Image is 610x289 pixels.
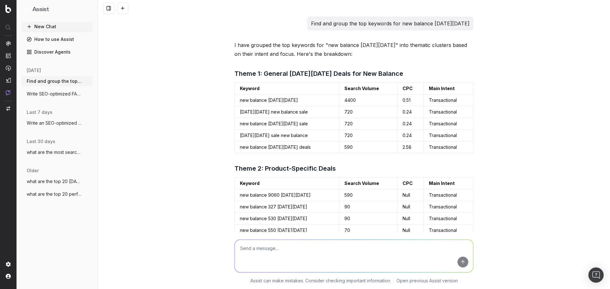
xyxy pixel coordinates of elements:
[235,225,339,236] td: new balance 550 [DATE][DATE]
[396,278,458,284] a: Open previous Assist version
[6,274,11,279] img: My account
[6,65,11,71] img: Activation
[424,213,473,225] td: Transactional
[424,178,473,189] td: Main Intent
[424,118,473,130] td: Transactional
[27,178,83,185] span: what are the top 20 [DATE][DATE] keyword
[397,178,424,189] td: CPC
[397,106,424,118] td: 0.24
[22,118,93,128] button: Write an SEO-optimized FAQs around black
[225,43,231,49] img: Botify assist logo
[339,141,397,153] td: 590
[339,83,397,95] td: Search Volume
[424,106,473,118] td: Transactional
[6,41,11,46] img: Analytics
[397,189,424,201] td: Null
[27,138,55,145] span: last 30 days
[6,78,11,83] img: Studio
[6,53,11,58] img: Intelligence
[339,178,397,189] td: Search Volume
[397,95,424,106] td: 0.51
[22,176,93,187] button: what are the top 20 [DATE][DATE] keyword
[27,67,41,74] span: [DATE]
[339,118,397,130] td: 720
[5,5,11,13] img: Botify logo
[27,78,83,84] span: Find and group the top keywords for new
[27,149,83,155] span: what are the most searched for womenswea
[424,225,473,236] td: Transactional
[339,225,397,236] td: 70
[6,106,10,111] img: Switch project
[27,109,52,115] span: last 7 days
[339,189,397,201] td: 590
[397,141,424,153] td: 2.58
[27,91,83,97] span: Write SEO-optimized FAQs (5 questions) f
[27,167,39,174] span: older
[235,201,339,213] td: new balance 327 [DATE][DATE]
[235,106,339,118] td: [DATE][DATE] new balance sale
[424,83,473,95] td: Main Intent
[235,178,339,189] td: Keyword
[22,47,93,57] a: Discover Agents
[311,19,470,28] p: Find and group the top keywords for new balance [DATE][DATE]
[588,267,604,283] div: Open Intercom Messenger
[397,130,424,141] td: 0.24
[424,189,473,201] td: Transactional
[24,5,90,14] button: Assist
[6,90,11,95] img: Assist
[235,189,339,201] td: new balance 9060 [DATE][DATE]
[234,69,473,79] h3: Theme 1: General [DATE][DATE] Deals for New Balance
[397,201,424,213] td: Null
[22,147,93,157] button: what are the most searched for womenswea
[234,41,473,58] p: I have grouped the top keywords for "new balance [DATE][DATE]" into thematic clusters based on th...
[397,225,424,236] td: Null
[235,83,339,95] td: Keyword
[22,76,93,86] button: Find and group the top keywords for new
[234,163,473,174] h3: Theme 2: Product-Specific Deals
[24,6,30,12] img: Assist
[397,83,424,95] td: CPC
[22,89,93,99] button: Write SEO-optimized FAQs (5 questions) f
[22,189,93,199] button: what are the top 20 performing category
[235,213,339,225] td: new balance 530 [DATE][DATE]
[339,95,397,106] td: 4400
[235,95,339,106] td: new balance [DATE][DATE]
[397,118,424,130] td: 0.24
[250,278,391,284] p: Assist can make mistakes. Consider checking important information.
[32,5,49,14] h1: Assist
[424,130,473,141] td: Transactional
[235,141,339,153] td: new balance [DATE][DATE] deals
[339,213,397,225] td: 90
[27,120,83,126] span: Write an SEO-optimized FAQs around black
[424,95,473,106] td: Transactional
[424,141,473,153] td: Transactional
[339,130,397,141] td: 720
[339,106,397,118] td: 720
[27,191,83,197] span: what are the top 20 performing category
[397,213,424,225] td: Null
[235,130,339,141] td: [DATE][DATE] sale new balance
[22,34,93,44] a: How to use Assist
[6,262,11,267] img: Setting
[235,118,339,130] td: new balance [DATE][DATE] sale
[424,201,473,213] td: Transactional
[22,22,93,32] button: New Chat
[339,201,397,213] td: 90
